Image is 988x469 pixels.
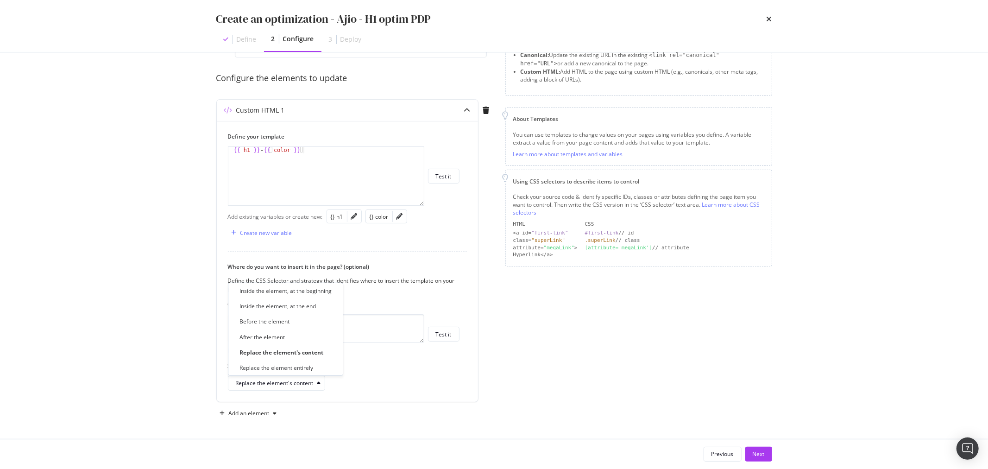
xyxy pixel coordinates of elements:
[585,237,616,243] div: .superLink
[585,221,764,228] div: CSS
[428,169,459,184] button: Test it
[237,35,257,44] div: Define
[521,68,764,83] li: Add HTML to the page using custom HTML (e.g., canonicals, other meta tags, adding a block of URLs).
[229,411,270,416] div: Add an element
[531,237,565,243] div: "superLink"
[585,230,619,236] div: #first-link
[228,225,292,240] button: Create new variable
[585,245,653,251] div: [attribute='megaLink']
[239,333,285,341] div: After the element
[513,244,578,252] div: attribute= >
[236,380,314,386] div: Replace the element's content
[585,237,764,244] div: // class
[329,35,333,44] div: 3
[704,447,742,462] button: Previous
[513,115,764,123] div: About Templates
[228,133,459,140] label: Define your template
[521,52,720,67] span: <link rel="canonical" href="URL">
[239,364,313,372] div: Replace the element entirely
[513,251,578,259] div: Hyperlink</a>
[228,213,323,221] div: Add existing variables or create new:
[957,437,979,460] div: Open Intercom Messenger
[767,11,772,27] div: times
[745,447,772,462] button: Next
[753,450,765,458] div: Next
[513,237,578,244] div: class=
[521,51,549,59] strong: Canonical:
[283,34,314,44] div: Configure
[513,150,623,158] a: Learn more about templates and variables
[239,317,289,325] div: Before the element
[370,213,389,221] div: {} color
[236,106,285,115] div: Custom HTML 1
[228,362,459,370] label: Strategy
[370,211,389,222] button: {} color
[711,450,734,458] div: Previous
[271,34,275,44] div: 2
[228,300,459,308] label: CSS Selector
[240,229,292,237] div: Create new variable
[216,406,281,421] button: Add an element
[216,72,494,84] div: Configure the elements to update
[513,221,578,228] div: HTML
[239,302,316,310] div: Inside the element, at the end
[396,213,403,220] div: pencil
[216,11,431,27] div: Create an optimization - Ajio - H1 optim PDP
[331,211,343,222] button: {} h1
[585,229,764,237] div: // id
[436,172,452,180] div: Test it
[331,213,343,221] div: {} h1
[428,327,459,342] button: Test it
[239,349,323,356] div: Replace the element's content
[521,51,764,68] li: Update the existing URL in the existing or add a new canonical to the page.
[228,263,459,271] label: Where do you want to insert it in the page? (optional)
[228,277,459,292] div: Define the CSS Selector and strategy that identifies where to insert the template on your page.
[531,230,568,236] div: "first-link"
[513,193,764,216] div: Check your source code & identify specific IDs, classes or attributes defining the page item you ...
[340,35,362,44] div: Deploy
[585,244,764,252] div: // attribute
[513,177,764,185] div: Using CSS selectors to describe items to control
[513,131,764,146] div: You can use templates to change values on your pages using variables you define. A variable extra...
[351,213,358,220] div: pencil
[228,376,325,391] button: Replace the element's content
[513,201,760,216] a: Learn more about CSS selectors
[239,287,332,295] div: Inside the element, at the beginning
[544,245,574,251] div: "megaLink"
[436,330,452,338] div: Test it
[513,229,578,237] div: <a id=
[521,68,560,76] strong: Custom HTML:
